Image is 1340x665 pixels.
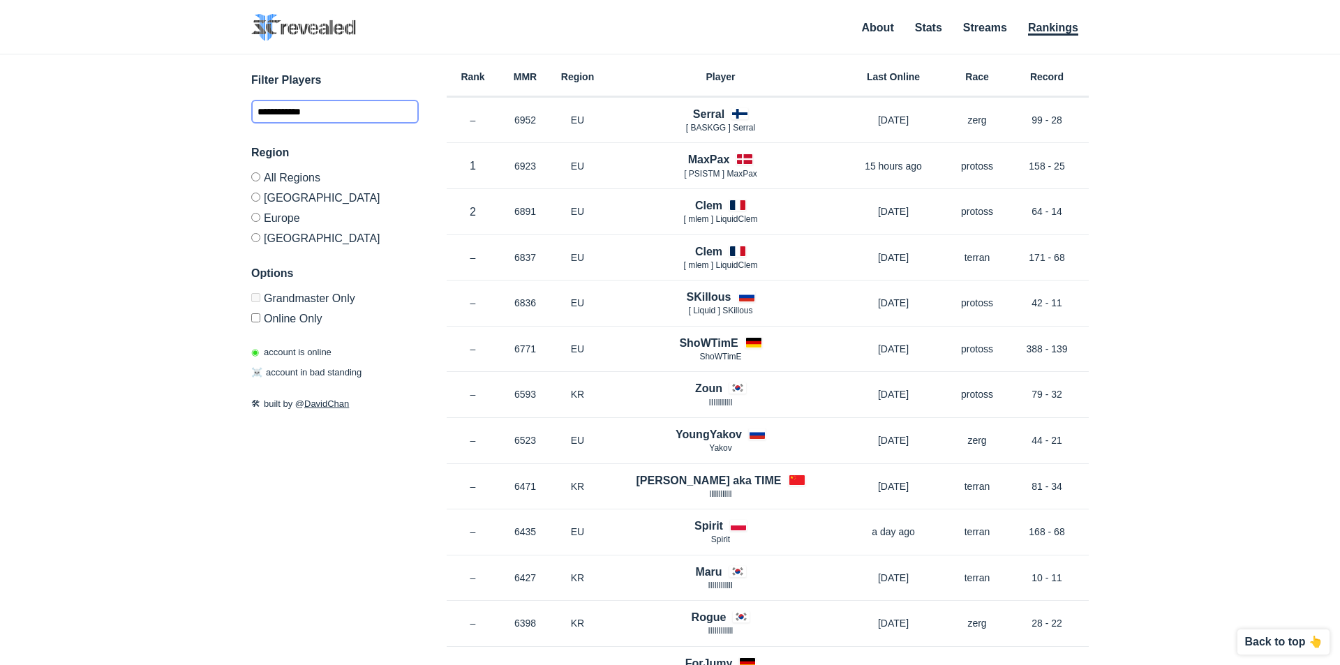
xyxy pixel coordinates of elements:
[251,172,419,187] label: All Regions
[551,204,604,218] p: EU
[251,144,419,161] h3: Region
[499,342,551,356] p: 6771
[251,345,332,359] p: account is online
[551,525,604,539] p: EU
[251,227,419,244] label: [GEOGRAPHIC_DATA]
[304,398,349,409] a: DavidChan
[709,443,731,453] span: Yakov
[949,342,1005,356] p: protoss
[1005,525,1089,539] p: 168 - 68
[949,204,1005,218] p: protoss
[683,214,757,224] span: [ mlem ] LiquidClem
[1005,342,1089,356] p: 388 - 139
[1005,616,1089,630] p: 28 - 22
[949,525,1005,539] p: terran
[949,159,1005,173] p: protoss
[251,193,260,202] input: [GEOGRAPHIC_DATA]
[551,113,604,127] p: EU
[695,380,722,396] h4: Zoun
[695,564,722,580] h4: Maru
[837,72,949,82] h6: Last Online
[251,213,260,222] input: Europe
[499,113,551,127] p: 6952
[251,397,419,411] p: built by @
[837,525,949,539] p: a day ago
[251,293,260,302] input: Grandmaster Only
[636,472,781,488] h4: [PERSON_NAME] aka TIME
[949,296,1005,310] p: protoss
[551,479,604,493] p: KR
[963,22,1007,33] a: Streams
[1244,636,1323,648] p: Back to top 👆
[551,433,604,447] p: EU
[837,479,949,493] p: [DATE]
[837,113,949,127] p: [DATE]
[684,169,757,179] span: [ PSISTM ] MaxPax
[447,158,499,174] p: 1
[1005,113,1089,127] p: 99 - 28
[837,296,949,310] p: [DATE]
[251,14,356,41] img: SC2 Revealed
[1005,251,1089,264] p: 171 - 68
[499,479,551,493] p: 6471
[499,72,551,82] h6: MMR
[447,616,499,630] p: –
[837,342,949,356] p: [DATE]
[551,342,604,356] p: EU
[551,72,604,82] h6: Region
[949,251,1005,264] p: terran
[1028,22,1078,36] a: Rankings
[695,197,722,214] h4: Clem
[499,571,551,585] p: 6427
[551,251,604,264] p: EU
[251,313,260,322] input: Online Only
[251,398,260,409] span: 🛠
[676,426,742,442] h4: YoungYakov
[499,525,551,539] p: 6435
[949,113,1005,127] p: zerg
[1005,72,1089,82] h6: Record
[447,433,499,447] p: –
[447,113,499,127] p: –
[1005,387,1089,401] p: 79 - 32
[837,616,949,630] p: [DATE]
[499,296,551,310] p: 6836
[251,347,259,357] span: ◉
[1005,159,1089,173] p: 158 - 25
[1005,296,1089,310] p: 42 - 11
[837,387,949,401] p: [DATE]
[251,265,419,282] h3: Options
[551,387,604,401] p: KR
[447,387,499,401] p: –
[1005,571,1089,585] p: 10 - 11
[686,289,731,305] h4: SKillous
[499,433,551,447] p: 6523
[837,571,949,585] p: [DATE]
[499,159,551,173] p: 6923
[251,308,419,324] label: Only show accounts currently laddering
[708,398,732,408] span: IIIIllIIllI
[949,571,1005,585] p: terran
[862,22,894,33] a: About
[251,207,419,227] label: Europe
[1005,204,1089,218] p: 64 - 14
[551,159,604,173] p: EU
[447,204,499,220] p: 2
[1005,479,1089,493] p: 81 - 34
[251,293,419,308] label: Only Show accounts currently in Grandmaster
[949,433,1005,447] p: zerg
[695,244,722,260] h4: Clem
[251,72,419,89] h3: Filter Players
[708,581,733,590] span: lIlIlIlIlllI
[499,387,551,401] p: 6593
[837,433,949,447] p: [DATE]
[837,251,949,264] p: [DATE]
[251,187,419,207] label: [GEOGRAPHIC_DATA]
[447,525,499,539] p: –
[699,352,741,361] span: ShoWTimE
[679,335,738,351] h4: ShoWTimE
[251,172,260,181] input: All Regions
[251,367,262,378] span: ☠️
[949,387,1005,401] p: protoss
[447,251,499,264] p: –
